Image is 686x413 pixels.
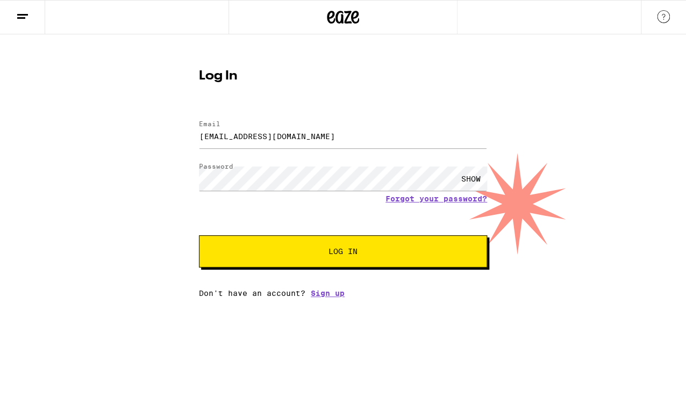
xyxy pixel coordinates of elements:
a: Sign up [311,289,345,298]
a: Forgot your password? [385,194,487,203]
h1: Log In [199,70,487,83]
span: Hi. Need any help? [6,8,77,16]
label: Password [199,163,233,170]
span: Log In [328,248,358,255]
label: Email [199,120,220,127]
div: Don't have an account? [199,289,487,298]
input: Email [199,124,487,148]
button: Log In [199,235,487,267]
div: SHOW [455,166,487,191]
